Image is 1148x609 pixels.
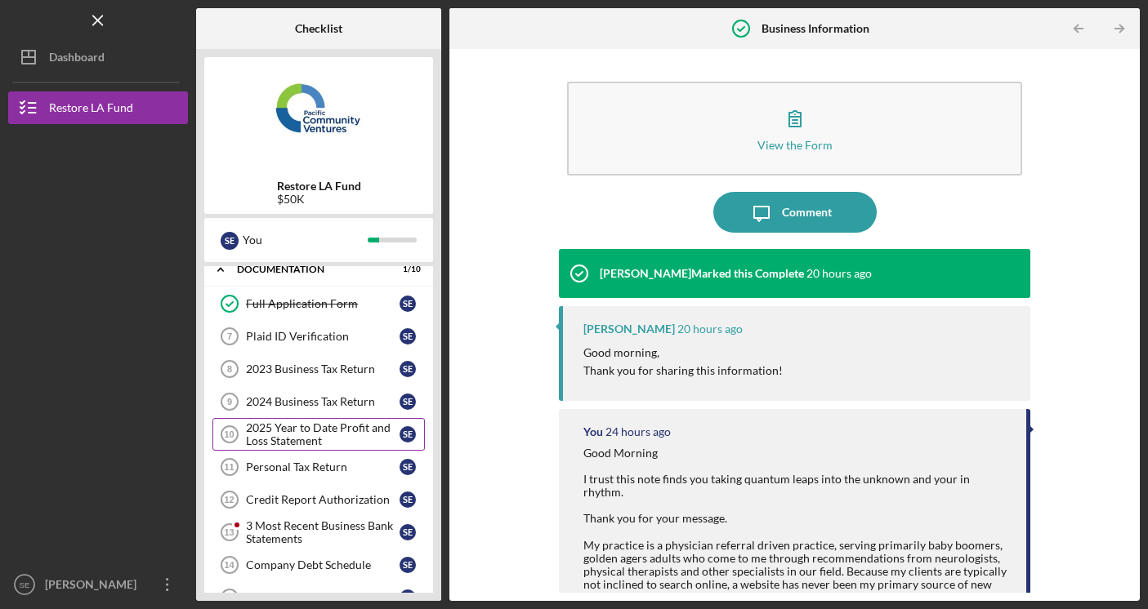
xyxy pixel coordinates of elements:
tspan: 12 [224,495,234,505]
div: 2023 Business Tax Return [246,362,400,376]
div: Dashboard [49,41,105,78]
div: Documentation [237,264,380,274]
tspan: 8 [227,364,232,374]
img: Product logo [204,65,433,163]
div: S E [400,328,416,345]
div: 1 / 10 [391,264,421,274]
tspan: 11 [224,462,234,472]
div: S E [400,361,416,377]
a: 7Plaid ID VerificationSE [212,320,425,353]
div: Personal Tax Return [246,460,400,473]
tspan: 13 [224,527,234,537]
div: S E [400,459,416,475]
time: 2025-09-16 17:38 [806,267,872,280]
a: Full Application FormSE [212,287,425,320]
div: S E [400,589,416,606]
div: 3 Most Recent Business Bank Statements [246,519,400,545]
a: 92024 Business Tax ReturnSE [212,385,425,418]
b: Restore LA Fund [277,180,361,193]
div: S E [400,393,416,410]
div: 2024 Business Tax Return [246,395,400,408]
div: [PERSON_NAME] [41,568,147,605]
a: 14Company Debt ScheduleSE [212,549,425,581]
a: 102025 Year to Date Profit and Loss StatementSE [212,418,425,451]
button: View the Form [567,82,1023,176]
div: You [583,425,603,438]
a: 133 Most Recent Business Bank StatementsSE [212,516,425,549]
div: S E [400,296,416,312]
div: S E [400,426,416,442]
div: S E [400,491,416,508]
div: Company Debt Schedule [246,558,400,571]
a: 12Credit Report AuthorizationSE [212,483,425,516]
button: Comment [713,192,877,233]
tspan: 7 [227,331,232,341]
div: Comment [782,192,832,233]
div: Business Advising Form [246,591,400,604]
div: 2025 Year to Date Profit and Loss Statement [246,421,400,447]
text: SE [20,580,30,589]
div: View the Form [757,139,833,151]
div: Plaid ID Verification [246,330,400,343]
a: 11Personal Tax ReturnSE [212,451,425,483]
button: SE[PERSON_NAME] [8,568,188,601]
div: Restore LA Fund [49,91,133,128]
tspan: 14 [224,560,235,570]
a: 82023 Business Tax ReturnSE [212,353,425,385]
div: [PERSON_NAME] [583,322,675,336]
div: [PERSON_NAME] Marked this Complete [600,267,804,280]
button: Dashboard [8,41,188,73]
div: You [243,226,368,254]
div: Credit Report Authorization [246,493,400,506]
div: S E [221,232,239,250]
p: Good morning, [583,344,783,362]
time: 2025-09-16 17:38 [677,322,743,336]
div: $50K [277,193,361,206]
tspan: 9 [227,397,232,407]
p: Thank you for sharing this information! [583,362,783,380]
button: Restore LA Fund [8,91,188,124]
time: 2025-09-16 13:55 [605,425,671,438]
div: S E [400,557,416,573]
div: Full Application Form [246,297,400,310]
div: S E [400,524,416,540]
b: Checklist [295,22,342,35]
b: Business Information [762,22,869,35]
tspan: 10 [224,429,234,439]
